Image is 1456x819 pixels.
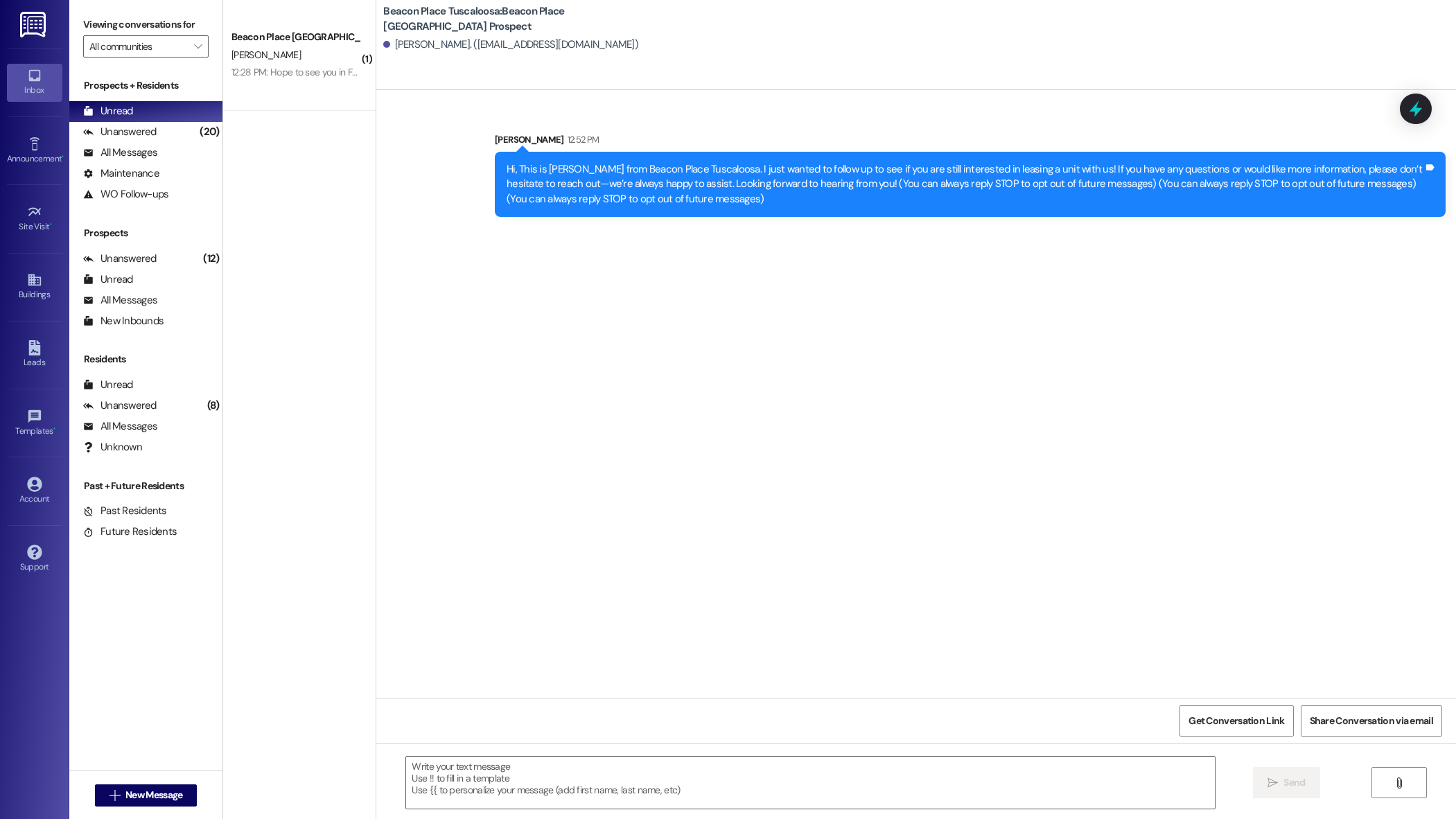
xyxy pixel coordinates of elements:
[109,790,120,801] i: 
[83,378,133,392] div: Unread
[83,525,177,539] div: Future Residents
[125,788,182,802] span: New Message
[50,220,52,229] span: •
[383,37,638,52] div: [PERSON_NAME]. ([EMAIL_ADDRESS][DOMAIN_NAME])
[231,30,360,44] div: Beacon Place [GEOGRAPHIC_DATA] Prospect
[196,121,222,143] div: (20)
[69,78,222,93] div: Prospects + Residents
[89,35,186,58] input: All communities
[1179,705,1293,737] button: Get Conversation Link
[53,424,55,434] span: •
[83,14,209,35] label: Viewing conversations for
[1310,714,1433,728] span: Share Conversation via email
[69,352,222,367] div: Residents
[7,473,62,510] a: Account
[7,336,62,373] a: Leads
[231,49,301,61] span: [PERSON_NAME]
[83,272,133,287] div: Unread
[1189,714,1284,728] span: Get Conversation Link
[83,104,133,118] div: Unread
[83,146,157,160] div: All Messages
[507,162,1423,206] div: Hi, This is [PERSON_NAME] from Beacon Place Tuscaloosa. I just wanted to follow up to see if you ...
[69,479,222,493] div: Past + Future Residents
[495,132,1446,152] div: [PERSON_NAME]
[83,125,157,139] div: Unanswered
[83,504,167,518] div: Past Residents
[1268,777,1278,789] i: 
[231,66,384,78] div: 12:28 PM: Hope to see you in February
[383,4,660,34] b: Beacon Place Tuscaloosa: Beacon Place [GEOGRAPHIC_DATA] Prospect
[7,405,62,442] a: Templates •
[83,440,142,455] div: Unknown
[7,268,62,306] a: Buildings
[83,252,157,266] div: Unanswered
[200,248,222,270] div: (12)
[83,293,157,308] div: All Messages
[1283,775,1305,790] span: Send
[83,166,159,181] div: Maintenance
[69,226,222,240] div: Prospects
[83,314,164,328] div: New Inbounds
[62,152,64,161] span: •
[20,12,49,37] img: ResiDesk Logo
[7,64,62,101] a: Inbox
[7,200,62,238] a: Site Visit •
[204,395,223,416] div: (8)
[1394,777,1404,789] i: 
[83,419,157,434] div: All Messages
[564,132,599,147] div: 12:52 PM
[194,41,202,52] i: 
[83,187,168,202] div: WO Follow-ups
[1253,767,1320,798] button: Send
[83,398,157,413] div: Unanswered
[7,540,62,578] a: Support
[95,784,198,807] button: New Message
[1301,705,1442,737] button: Share Conversation via email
